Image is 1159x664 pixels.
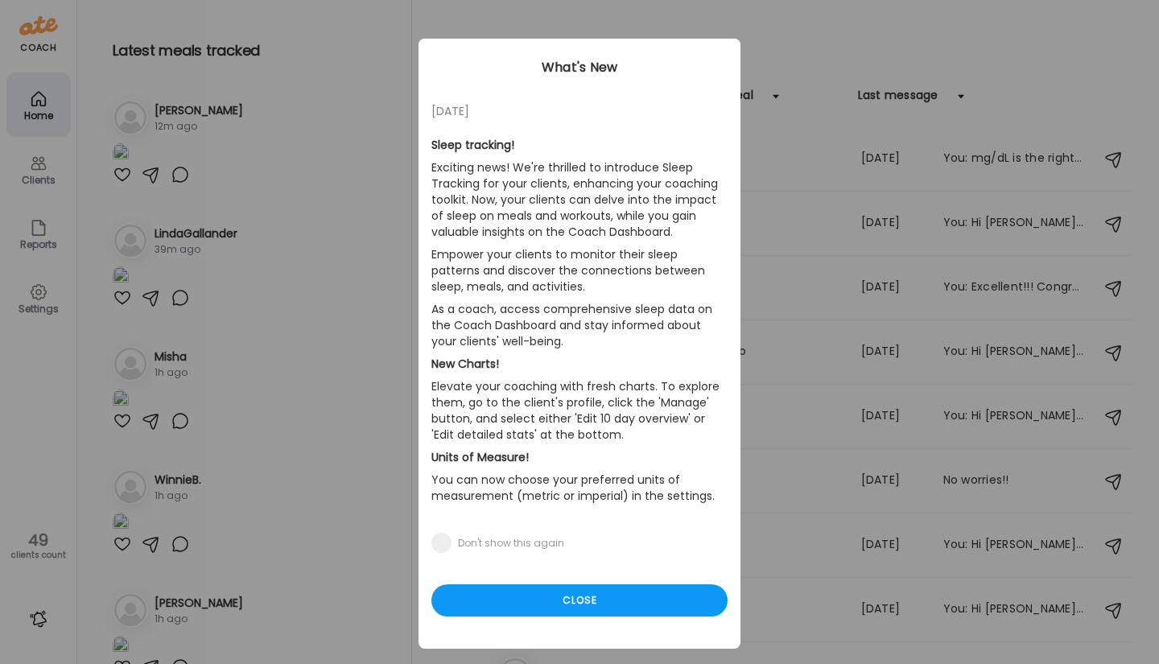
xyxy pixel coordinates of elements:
p: Elevate your coaching with fresh charts. To explore them, go to the client's profile, click the '... [431,375,728,446]
div: Close [431,584,728,617]
p: As a coach, access comprehensive sleep data on the Coach Dashboard and stay informed about your c... [431,298,728,353]
b: Units of Measure! [431,449,529,465]
div: What's New [419,58,740,77]
p: Empower your clients to monitor their sleep patterns and discover the connections between sleep, ... [431,243,728,298]
p: Exciting news! We're thrilled to introduce Sleep Tracking for your clients, enhancing your coachi... [431,156,728,243]
p: You can now choose your preferred units of measurement (metric or imperial) in the settings. [431,468,728,507]
b: Sleep tracking! [431,137,514,153]
div: Don't show this again [458,537,564,550]
b: New Charts! [431,356,499,372]
div: [DATE] [431,101,728,121]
